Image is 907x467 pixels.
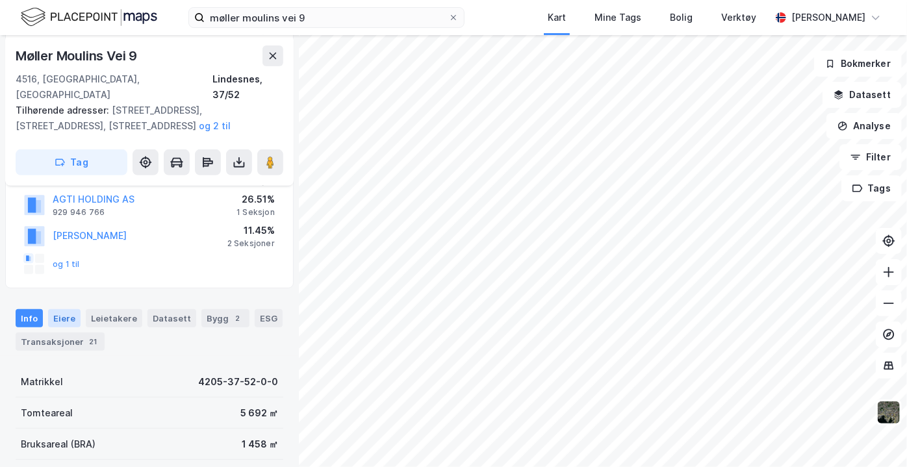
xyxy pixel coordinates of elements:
div: 4516, [GEOGRAPHIC_DATA], [GEOGRAPHIC_DATA] [16,71,212,103]
div: Eiere [48,309,81,327]
div: 2 [231,312,244,325]
div: Transaksjoner [16,333,105,351]
div: 5 692 ㎡ [240,405,278,421]
button: Tag [16,149,127,175]
div: 11.45% [227,223,275,238]
div: Mine Tags [594,10,641,25]
div: Bygg [201,309,249,327]
button: Tags [841,175,902,201]
div: Leietakere [86,309,142,327]
div: Kart [548,10,566,25]
div: 26.51% [236,192,275,207]
button: Analyse [826,113,902,139]
div: ESG [255,309,283,327]
div: 4205-37-52-0-0 [198,374,278,390]
div: Tomteareal [21,405,73,421]
span: Tilhørende adresser: [16,105,112,116]
div: 21 [86,335,99,348]
div: [PERSON_NAME] [791,10,865,25]
img: 9k= [876,400,901,425]
div: 2 Seksjoner [227,238,275,249]
div: [STREET_ADDRESS], [STREET_ADDRESS], [STREET_ADDRESS] [16,103,273,134]
button: Datasett [823,82,902,108]
div: Verktøy [721,10,756,25]
div: 1 458 ㎡ [242,436,278,452]
img: logo.f888ab2527a4732fd821a326f86c7f29.svg [21,6,157,29]
input: Søk på adresse, matrikkel, gårdeiere, leietakere eller personer [205,8,448,27]
div: Bolig [670,10,693,25]
div: Lindesnes, 37/52 [212,71,283,103]
div: Datasett [147,309,196,327]
div: Bruksareal (BRA) [21,436,96,452]
button: Filter [839,144,902,170]
iframe: Chat Widget [842,405,907,467]
div: 929 946 766 [53,207,105,218]
div: Info [16,309,43,327]
button: Bokmerker [814,51,902,77]
div: Kontrollprogram for chat [842,405,907,467]
div: Matrikkel [21,374,63,390]
div: Møller Moulins Vei 9 [16,45,140,66]
div: 1 Seksjon [236,207,275,218]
